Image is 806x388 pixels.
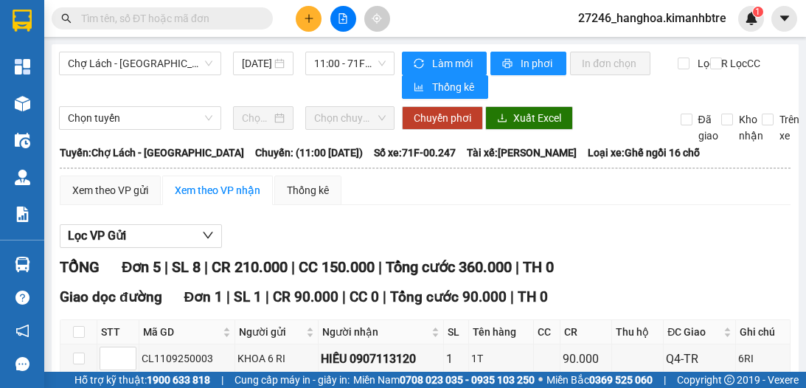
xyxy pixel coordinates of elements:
span: Trên xe [774,111,805,144]
span: question-circle [15,291,29,305]
span: SL 8 [172,258,201,276]
span: Đơn 5 [122,258,161,276]
span: 27246_hanghoa.kimanhbtre [566,9,738,27]
span: Chọn chuyến [314,107,386,129]
div: Q4-TR [666,350,733,368]
span: Người nhận [322,324,428,340]
span: Tổng cước 360.000 [386,258,512,276]
button: syncLàm mới [402,52,487,75]
th: SL [444,320,469,344]
span: TỔNG [60,258,100,276]
span: aim [372,13,382,24]
img: dashboard-icon [15,59,30,75]
span: Chọn tuyến [68,107,212,129]
img: logo-vxr [13,10,32,32]
span: Tổng cước 90.000 [390,288,507,305]
span: down [202,229,214,241]
th: CC [534,320,560,344]
img: warehouse-icon [15,170,30,185]
div: Xem theo VP nhận [175,182,260,198]
div: HIẾU 0907113120 [321,350,441,368]
span: copyright [724,375,734,385]
span: Chợ Lách - Sài Gòn [68,52,212,75]
span: CR 210.000 [212,258,288,276]
button: caret-down [771,6,797,32]
sup: 1 [753,7,763,17]
span: ⚪️ [538,377,543,383]
span: file-add [338,13,348,24]
button: Lọc VP Gửi [60,224,222,248]
div: Thống kê [287,182,329,198]
button: Chuyển phơi [402,106,483,130]
span: In phơi [521,55,555,72]
th: Ghi chú [736,320,791,344]
span: Miền Bắc [546,372,653,388]
button: plus [296,6,322,32]
img: warehouse-icon [15,133,30,148]
div: 90.000 [563,350,609,368]
span: | [265,288,269,305]
span: Thống kê [432,79,476,95]
span: Giao dọc đường [60,288,162,305]
span: 11:00 - 71F-00.247 [314,52,386,75]
span: Đã giao [692,111,724,144]
span: | [515,258,519,276]
span: Hỗ trợ kỹ thuật: [74,372,210,388]
span: Kho nhận [733,111,769,144]
button: downloadXuất Excel [485,106,573,130]
span: notification [15,324,29,338]
span: CR 90.000 [273,288,338,305]
span: Xuất Excel [513,110,561,126]
th: STT [97,320,139,344]
span: Tài xế: [PERSON_NAME] [467,145,577,161]
span: | [378,258,382,276]
div: 1T [471,350,531,367]
span: | [226,288,230,305]
span: | [510,288,514,305]
button: In đơn chọn [570,52,650,75]
span: Làm mới [432,55,475,72]
span: Cung cấp máy in - giấy in: [234,372,350,388]
span: Chuyến: (11:00 [DATE]) [255,145,363,161]
img: warehouse-icon [15,257,30,272]
span: SL 1 [234,288,262,305]
div: CL1109250003 [142,350,232,367]
span: Đơn 1 [184,288,223,305]
span: ĐC Giao [667,324,720,340]
span: CC 0 [350,288,379,305]
button: bar-chartThống kê [402,75,488,99]
td: CL1109250003 [139,344,235,373]
button: printerIn phơi [490,52,566,75]
span: Loại xe: Ghế ngồi 16 chỗ [588,145,700,161]
span: sync [414,58,426,70]
strong: 0708 023 035 - 0935 103 250 [400,374,535,386]
th: CR [560,320,612,344]
div: 1 [446,350,466,368]
input: 11/09/2025 [242,55,271,72]
span: | [204,258,208,276]
img: warehouse-icon [15,96,30,111]
strong: 0369 525 060 [589,374,653,386]
th: Thu hộ [612,320,664,344]
div: KHOA 6 RI [237,350,316,367]
span: TH 0 [518,288,548,305]
strong: 1900 633 818 [147,374,210,386]
button: file-add [330,6,356,32]
span: Người gửi [239,324,303,340]
img: icon-new-feature [745,12,758,25]
span: bar-chart [414,82,426,94]
button: aim [364,6,390,32]
span: | [221,372,223,388]
span: | [164,258,168,276]
span: download [497,113,507,125]
span: plus [304,13,314,24]
span: CC 150.000 [299,258,375,276]
span: Lọc VP Gửi [68,226,126,245]
b: Tuyến: Chợ Lách - [GEOGRAPHIC_DATA] [60,147,244,159]
span: search [61,13,72,24]
span: TH 0 [523,258,554,276]
span: | [342,288,346,305]
span: Mã GD [143,324,220,340]
span: caret-down [778,12,791,25]
div: Xem theo VP gửi [72,182,148,198]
